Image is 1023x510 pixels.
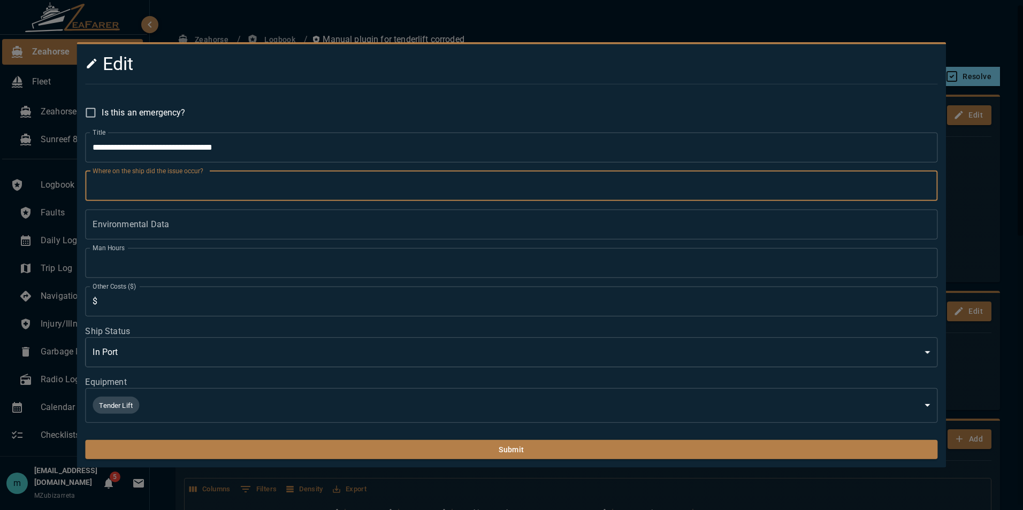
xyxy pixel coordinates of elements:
[93,128,105,137] label: Title
[85,325,937,337] label: Ship Status
[85,337,937,367] div: In Port
[93,399,139,412] span: Tender Lift
[93,243,125,252] label: Man Hours
[85,53,794,75] h4: Edit
[93,295,97,308] p: $
[102,106,185,119] span: Is this an emergency?
[93,282,136,291] label: Other Costs ($)
[93,166,203,175] label: Where on the ship did the issue occur?
[85,376,937,388] label: Equipment
[85,440,937,460] button: Submit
